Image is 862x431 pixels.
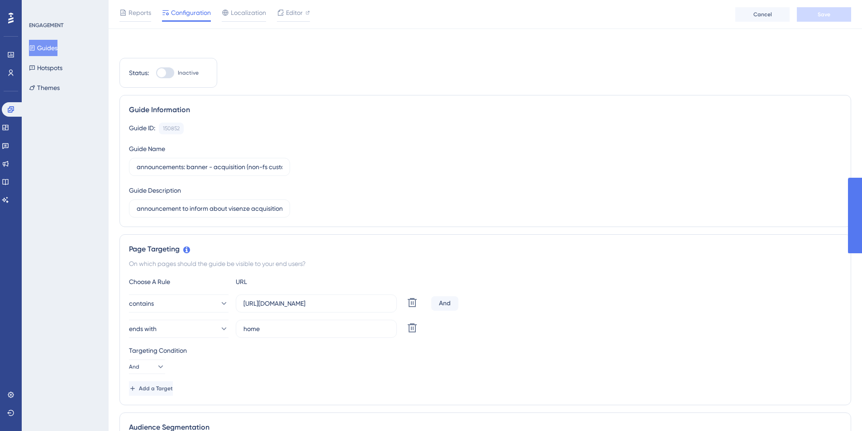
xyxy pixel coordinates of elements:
[29,40,57,56] button: Guides
[129,143,165,154] div: Guide Name
[129,363,139,370] span: And
[139,385,173,392] span: Add a Target
[129,323,157,334] span: ends with
[178,69,199,76] span: Inactive
[818,11,830,18] span: Save
[129,123,155,134] div: Guide ID:
[824,395,851,422] iframe: UserGuiding AI Assistant Launcher
[29,80,60,96] button: Themes
[29,22,63,29] div: ENGAGEMENT
[129,104,842,115] div: Guide Information
[129,345,842,356] div: Targeting Condition
[129,298,154,309] span: contains
[753,11,772,18] span: Cancel
[137,204,282,213] input: Type your Guide’s Description here
[129,276,229,287] div: Choose A Rule
[129,244,842,255] div: Page Targeting
[129,294,229,313] button: contains
[129,7,151,18] span: Reports
[797,7,851,22] button: Save
[129,185,181,196] div: Guide Description
[171,7,211,18] span: Configuration
[137,162,282,172] input: Type your Guide’s Name here
[243,298,389,308] input: yourwebsite.com/path
[163,125,180,132] div: 150852
[129,320,229,338] button: ends with
[129,381,173,396] button: Add a Target
[129,258,842,269] div: On which pages should the guide be visible to your end users?
[129,360,165,374] button: And
[431,296,458,311] div: And
[236,276,335,287] div: URL
[231,7,266,18] span: Localization
[29,60,62,76] button: Hotspots
[735,7,790,22] button: Cancel
[286,7,303,18] span: Editor
[129,67,149,78] div: Status:
[243,324,389,334] input: yourwebsite.com/path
